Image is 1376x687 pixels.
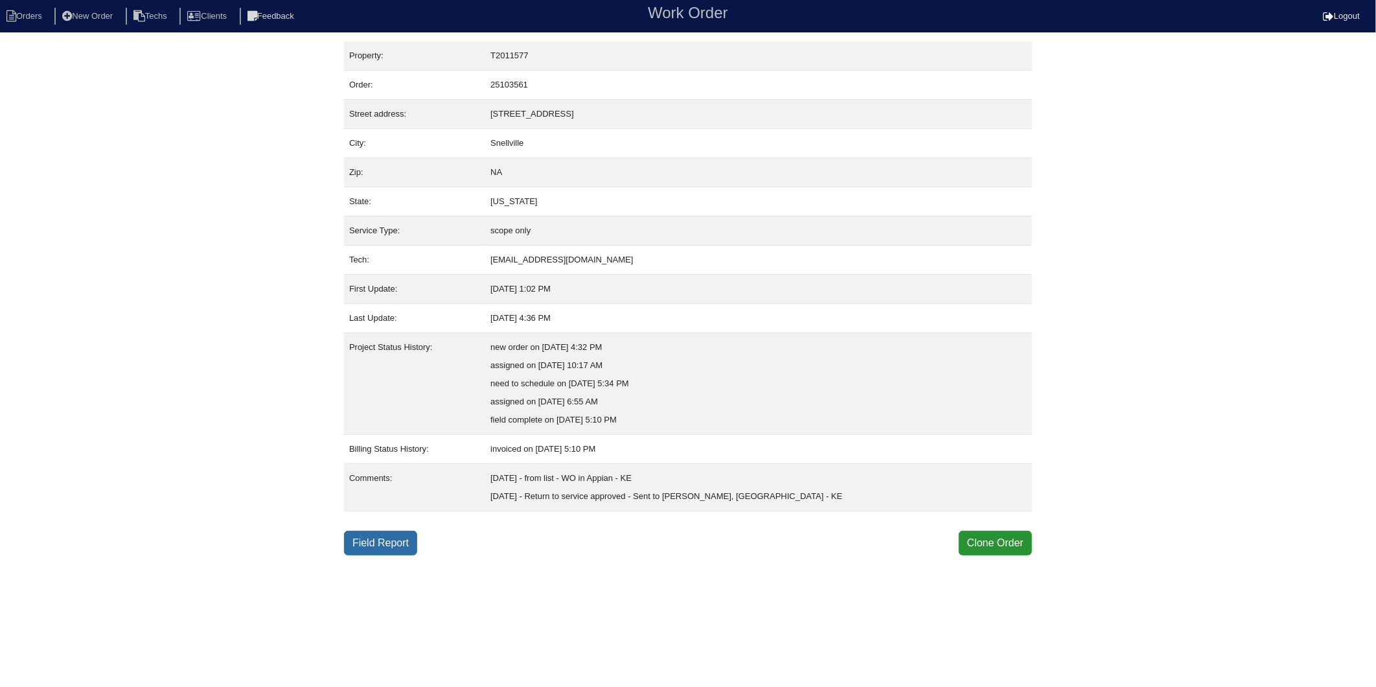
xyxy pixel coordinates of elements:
td: Project Status History: [344,333,485,435]
div: field complete on [DATE] 5:10 PM [490,411,1027,429]
td: Service Type: [344,216,485,246]
li: Feedback [240,8,304,25]
a: Field Report [344,531,417,555]
td: 25103561 [485,71,1032,100]
td: Comments: [344,464,485,511]
li: New Order [54,8,123,25]
td: [STREET_ADDRESS] [485,100,1032,129]
td: Tech: [344,246,485,275]
a: New Order [54,11,123,21]
li: Techs [126,8,178,25]
td: T2011577 [485,41,1032,71]
td: Property: [344,41,485,71]
a: Logout [1323,11,1360,21]
td: First Update: [344,275,485,304]
td: State: [344,187,485,216]
td: [US_STATE] [485,187,1032,216]
div: need to schedule on [DATE] 5:34 PM [490,375,1027,393]
td: [EMAIL_ADDRESS][DOMAIN_NAME] [485,246,1032,275]
td: Order: [344,71,485,100]
div: assigned on [DATE] 6:55 AM [490,393,1027,411]
td: Billing Status History: [344,435,485,464]
td: Street address: [344,100,485,129]
div: new order on [DATE] 4:32 PM [490,338,1027,356]
td: Zip: [344,158,485,187]
td: NA [485,158,1032,187]
td: City: [344,129,485,158]
td: Snellville [485,129,1032,158]
td: [DATE] 4:36 PM [485,304,1032,333]
td: scope only [485,216,1032,246]
a: Clients [179,11,237,21]
div: invoiced on [DATE] 5:10 PM [490,440,1027,458]
td: [DATE] 1:02 PM [485,275,1032,304]
a: Techs [126,11,178,21]
div: assigned on [DATE] 10:17 AM [490,356,1027,375]
td: Last Update: [344,304,485,333]
td: [DATE] - from list - WO in Appian - KE [DATE] - Return to service approved - Sent to [PERSON_NAME... [485,464,1032,511]
li: Clients [179,8,237,25]
button: Clone Order [959,531,1032,555]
